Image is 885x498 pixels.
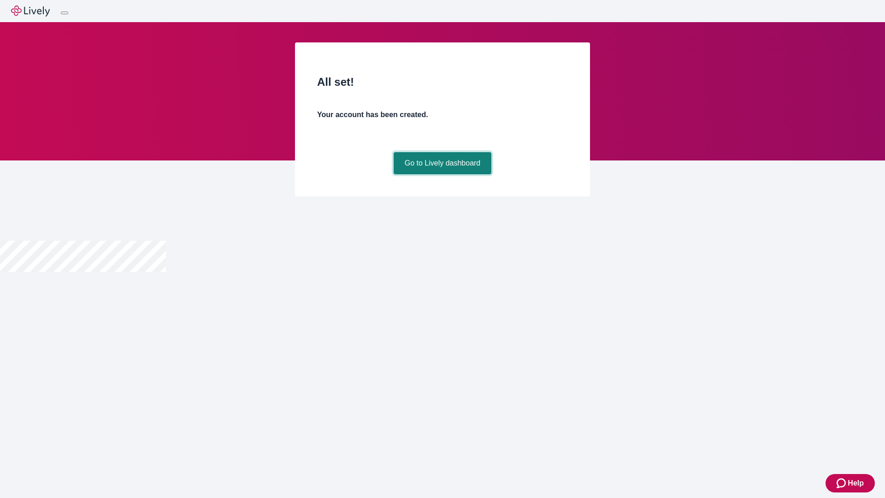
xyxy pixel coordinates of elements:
img: Lively [11,6,50,17]
a: Go to Lively dashboard [394,152,492,174]
span: Help [848,478,864,489]
h2: All set! [317,74,568,90]
button: Zendesk support iconHelp [826,474,875,492]
button: Log out [61,12,68,14]
h4: Your account has been created. [317,109,568,120]
svg: Zendesk support icon [837,478,848,489]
